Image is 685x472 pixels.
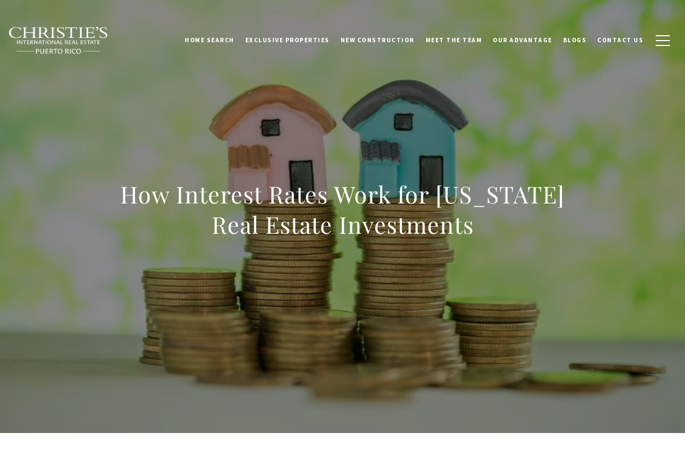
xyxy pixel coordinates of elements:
[8,27,109,55] img: Christie's International Real Estate black text logo
[179,27,240,54] a: Home Search
[597,36,643,44] span: Contact Us
[487,27,558,54] a: Our Advantage
[563,36,587,44] span: Blogs
[493,36,552,44] span: Our Advantage
[335,27,420,54] a: New Construction
[240,27,335,54] a: Exclusive Properties
[245,36,330,44] span: Exclusive Properties
[420,27,488,54] a: Meet the Team
[104,179,582,240] h1: How Interest Rates Work for [US_STATE] Real Estate Investments
[558,27,592,54] a: Blogs
[341,36,415,44] span: New Construction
